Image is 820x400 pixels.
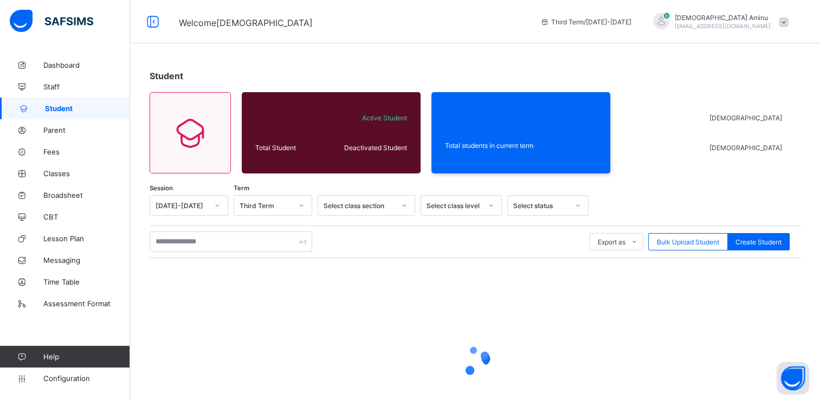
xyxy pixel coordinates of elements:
span: Export as [598,238,625,246]
span: Broadsheet [43,191,130,199]
span: [DEMOGRAPHIC_DATA] [709,144,786,152]
span: [EMAIL_ADDRESS][DOMAIN_NAME] [675,23,771,29]
div: [DATE]-[DATE] [156,202,208,210]
span: Lesson Plan [43,234,130,243]
span: Total students in current term [445,141,597,150]
span: Dashboard [43,61,130,69]
span: Student [150,70,183,81]
div: Total Student [253,141,327,154]
span: Assessment Format [43,299,130,308]
span: [DEMOGRAPHIC_DATA] [709,114,786,122]
div: Select class section [324,202,395,210]
span: Deactivated Student [330,144,407,152]
span: Classes [43,169,130,178]
div: Select class level [427,202,482,210]
span: Fees [43,147,130,156]
span: Messaging [43,256,130,264]
span: Term [234,184,249,192]
span: Session [150,184,173,192]
span: Configuration [43,374,130,383]
span: Staff [43,82,130,91]
span: session/term information [540,18,631,26]
button: Open asap [777,362,809,395]
span: Bulk Upload Student [657,238,719,246]
span: Student [45,104,130,113]
div: Select status [513,202,569,210]
div: HafsahAminu [642,13,794,31]
span: Help [43,352,130,361]
span: Parent [43,126,130,134]
span: Welcome [DEMOGRAPHIC_DATA] [179,17,313,28]
span: [DEMOGRAPHIC_DATA] Aminu [675,14,771,22]
span: CBT [43,212,130,221]
span: Create Student [735,238,782,246]
img: safsims [10,10,93,33]
span: Active Student [330,114,407,122]
div: Third Term [240,202,292,210]
span: Time Table [43,278,130,286]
